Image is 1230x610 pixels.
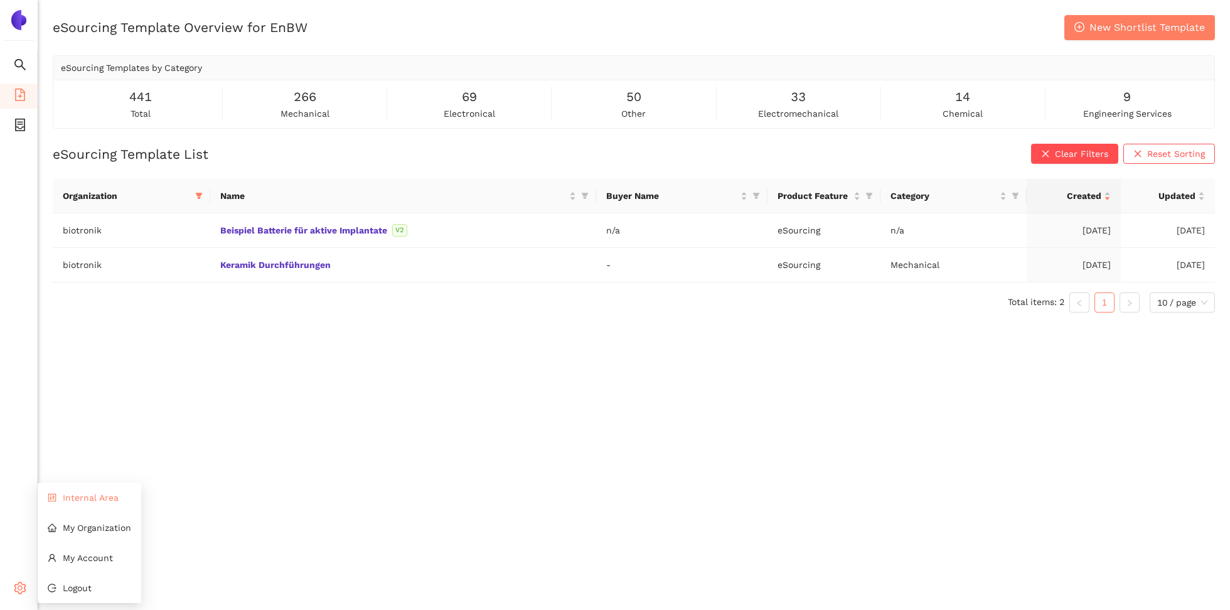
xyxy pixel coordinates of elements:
span: filter [750,186,762,205]
td: eSourcing [767,213,880,248]
td: - [596,248,768,282]
span: mechanical [281,107,329,120]
span: Buyer Name [606,189,739,203]
span: chemical [943,107,983,120]
button: plus-circleNew Shortlist Template [1064,15,1215,40]
span: 50 [626,87,641,107]
span: My Account [63,553,113,563]
span: 33 [791,87,806,107]
span: user [48,554,56,562]
span: Internal Area [63,493,119,503]
li: Total items: 2 [1008,292,1064,313]
span: filter [1012,192,1019,200]
span: filter [193,186,205,205]
button: closeReset Sorting [1123,144,1215,164]
span: electromechanical [758,107,838,120]
td: n/a [596,213,768,248]
span: home [48,523,56,532]
span: Created [1037,189,1101,203]
div: Page Size [1150,292,1215,313]
th: this column's title is Name,this column is sortable [210,179,596,213]
h2: eSourcing Template Overview for EnBW [53,18,307,36]
span: 69 [462,87,477,107]
span: filter [579,186,591,205]
span: filter [863,186,875,205]
span: filter [1009,186,1022,205]
td: [DATE] [1027,248,1121,282]
td: Mechanical [880,248,1027,282]
span: New Shortlist Template [1089,19,1205,35]
span: 14 [955,87,970,107]
span: engineering services [1083,107,1172,120]
li: Previous Page [1069,292,1089,313]
span: Reset Sorting [1147,147,1205,161]
span: 9 [1123,87,1131,107]
li: Next Page [1120,292,1140,313]
span: close [1041,149,1050,159]
span: right [1126,299,1133,307]
span: logout [48,584,56,592]
span: close [1133,149,1142,159]
span: filter [752,192,760,200]
td: [DATE] [1027,213,1121,248]
a: 1 [1095,293,1114,312]
span: Clear Filters [1055,147,1108,161]
td: biotronik [53,213,210,248]
span: setting [14,577,26,602]
span: search [14,54,26,79]
img: Logo [9,10,29,30]
span: Product Feature [778,189,851,203]
td: [DATE] [1121,213,1215,248]
span: Logout [63,583,92,593]
th: this column's title is Product Feature,this column is sortable [767,179,880,213]
span: Organization [63,189,190,203]
li: 1 [1094,292,1115,313]
span: left [1076,299,1083,307]
span: My Organization [63,523,131,533]
span: filter [195,192,203,200]
th: this column's title is Updated,this column is sortable [1121,179,1215,213]
button: right [1120,292,1140,313]
span: electronical [444,107,495,120]
span: 266 [294,87,316,107]
span: 441 [129,87,152,107]
td: biotronik [53,248,210,282]
span: 10 / page [1157,293,1207,312]
span: total [131,107,151,120]
span: V2 [392,224,407,237]
th: this column's title is Category,this column is sortable [880,179,1027,213]
button: closeClear Filters [1031,144,1118,164]
td: eSourcing [767,248,880,282]
span: other [621,107,646,120]
span: file-add [14,84,26,109]
button: left [1069,292,1089,313]
span: eSourcing Templates by Category [61,63,202,73]
span: Updated [1131,189,1195,203]
th: this column's title is Buyer Name,this column is sortable [596,179,768,213]
span: Category [890,189,997,203]
td: n/a [880,213,1027,248]
span: filter [865,192,873,200]
span: container [14,114,26,139]
span: plus-circle [1074,22,1084,34]
h2: eSourcing Template List [53,145,208,163]
span: filter [581,192,589,200]
td: [DATE] [1121,248,1215,282]
span: Name [220,189,566,203]
span: control [48,493,56,502]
